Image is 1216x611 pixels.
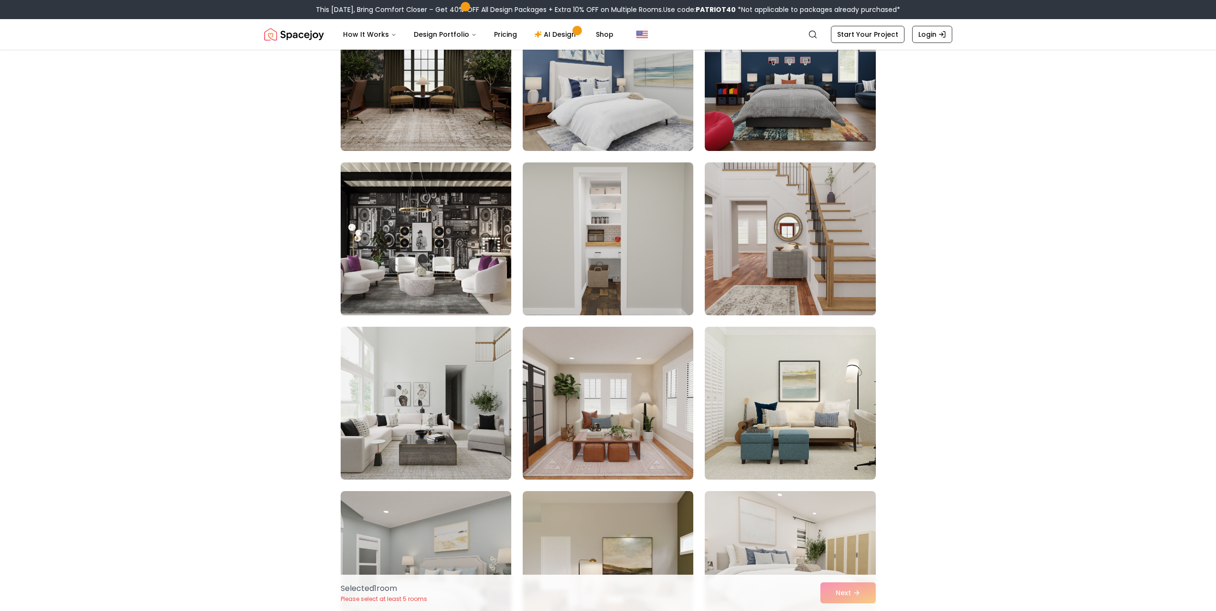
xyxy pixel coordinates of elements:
[486,25,525,44] a: Pricing
[588,25,621,44] a: Shop
[335,25,404,44] button: How It Works
[335,25,621,44] nav: Main
[523,162,693,315] img: Room room-68
[264,25,324,44] img: Spacejoy Logo
[636,29,648,40] img: United States
[406,25,484,44] button: Design Portfolio
[341,583,427,594] p: Selected 1 room
[523,327,693,480] img: Room room-71
[527,25,586,44] a: AI Design
[663,5,736,14] span: Use code:
[831,26,904,43] a: Start Your Project
[705,327,875,480] img: Room room-72
[696,5,736,14] b: PATRIOT40
[736,5,900,14] span: *Not applicable to packages already purchased*
[341,327,511,480] img: Room room-70
[316,5,900,14] div: This [DATE], Bring Comfort Closer – Get 40% OFF All Design Packages + Extra 10% OFF on Multiple R...
[705,162,875,315] img: Room room-69
[336,159,516,319] img: Room room-67
[912,26,952,43] a: Login
[341,595,427,603] p: Please select at least 5 rooms
[264,19,952,50] nav: Global
[264,25,324,44] a: Spacejoy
